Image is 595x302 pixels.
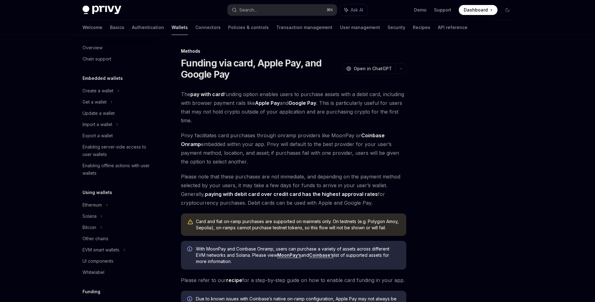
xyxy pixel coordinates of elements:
[413,20,430,35] a: Recipes
[181,57,340,80] h1: Funding via card, Apple Pay, and Google Pay
[77,42,157,53] a: Overview
[82,6,121,14] img: dark logo
[181,48,406,54] div: Methods
[82,87,113,95] div: Create a wallet
[342,63,396,74] button: Open in ChatGPT
[340,4,367,16] button: Ask AI
[132,20,164,35] a: Authentication
[340,20,380,35] a: User management
[181,172,406,207] span: Please note that these purchases are not immediate, and depending on the payment method selected ...
[351,7,363,13] span: Ask AI
[327,7,333,12] span: ⌘ K
[82,189,112,196] h5: Using wallets
[187,246,193,253] svg: Info
[181,276,406,285] span: Please refer to our for a step-by-step guide on how to enable card funding in your app.
[309,252,334,258] a: Coinbase’s
[82,288,100,295] h5: Funding
[82,269,104,276] div: Whitelabel
[255,100,280,106] strong: Apple Pay
[196,246,400,265] span: With MoonPay and Coinbase Onramp, users can purchase a variety of assets across different EVM net...
[82,143,154,158] div: Enabling server-side access to user wallets
[459,5,497,15] a: Dashboard
[82,132,113,139] div: Export a wallet
[77,160,157,179] a: Enabling offline actions with user wallets
[190,91,224,97] strong: pay with card
[196,218,400,231] div: Card and fiat on-ramp purchases are supported on mainnets only. On testnets (e.g. Polygon Amoy, S...
[82,224,96,231] div: Bitcoin
[77,141,157,160] a: Enabling server-side access to user wallets
[82,110,115,117] div: Update a wallet
[288,100,316,106] strong: Google Pay
[502,5,512,15] button: Toggle dark mode
[227,4,337,16] button: Search...⌘K
[387,20,405,35] a: Security
[205,191,378,197] strong: paying with debit card over credit card has the highest approval rates
[82,212,97,220] div: Solana
[228,20,269,35] a: Policies & controls
[82,201,102,209] div: Ethereum
[82,235,108,242] div: Other chains
[82,55,111,63] div: Chain support
[77,53,157,65] a: Chain support
[77,108,157,119] a: Update a wallet
[172,20,188,35] a: Wallets
[277,252,301,258] a: MoonPay’s
[82,162,154,177] div: Enabling offline actions with user wallets
[77,267,157,278] a: Whitelabel
[434,7,451,13] a: Support
[82,257,113,265] div: UI components
[77,233,157,244] a: Other chains
[82,75,123,82] h5: Embedded wallets
[181,90,406,125] span: The funding option enables users to purchase assets with a debit card, including with browser pay...
[354,66,392,72] span: Open in ChatGPT
[82,121,112,128] div: Import a wallet
[77,256,157,267] a: UI components
[276,20,332,35] a: Transaction management
[226,277,242,284] a: recipe
[82,44,102,51] div: Overview
[239,6,257,14] div: Search...
[110,20,124,35] a: Basics
[82,246,119,254] div: EVM smart wallets
[414,7,427,13] a: Demo
[195,20,221,35] a: Connectors
[82,20,102,35] a: Welcome
[464,7,488,13] span: Dashboard
[82,98,107,106] div: Get a wallet
[181,131,406,166] span: Privy facilitates card purchases through onramp providers like MoonPay or embedded within your ap...
[77,130,157,141] a: Export a wallet
[187,219,193,225] svg: Warning
[438,20,467,35] a: API reference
